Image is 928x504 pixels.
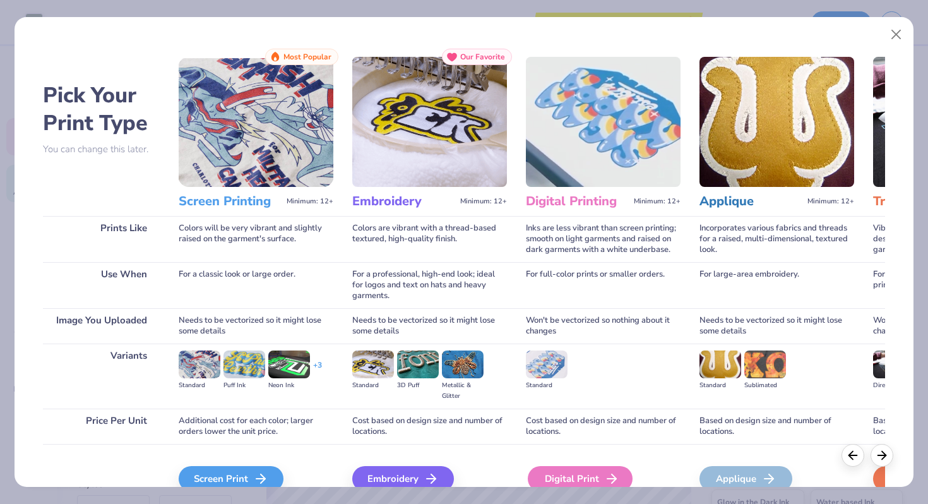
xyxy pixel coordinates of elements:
img: Embroidery [352,57,507,187]
div: Variants [43,344,160,409]
div: Needs to be vectorized so it might lose some details [699,308,854,344]
div: Digital Print [528,466,633,491]
div: Standard [526,380,568,391]
div: Based on design size and number of locations. [699,409,854,444]
span: Minimum: 12+ [634,197,681,206]
div: Use When [43,262,160,308]
div: Direct-to-film [873,380,915,391]
div: Additional cost for each color; larger orders lower the unit price. [179,409,333,444]
div: Standard [699,380,741,391]
div: Standard [352,380,394,391]
div: Image You Uploaded [43,308,160,344]
div: Colors will be very vibrant and slightly raised on the garment's surface. [179,216,333,262]
div: Cost based on design size and number of locations. [352,409,507,444]
span: Our Favorite [460,52,505,61]
img: Standard [179,351,220,378]
img: Metallic & Glitter [442,351,484,378]
div: For a professional, high-end look; ideal for logos and text on hats and heavy garments. [352,262,507,308]
div: Embroidery [352,466,454,491]
img: 3D Puff [397,351,439,378]
span: Minimum: 12+ [287,197,333,206]
img: Neon Ink [268,351,310,378]
h3: Applique [699,193,802,210]
div: For a classic look or large order. [179,262,333,308]
div: Cost based on design size and number of locations. [526,409,681,444]
span: Minimum: 12+ [460,197,507,206]
img: Standard [352,351,394,378]
div: Screen Print [179,466,283,491]
div: For full-color prints or smaller orders. [526,262,681,308]
img: Puff Ink [223,351,265,378]
div: Won't be vectorized so nothing about it changes [526,308,681,344]
div: For large-area embroidery. [699,262,854,308]
h3: Embroidery [352,193,455,210]
div: Incorporates various fabrics and threads for a raised, multi-dimensional, textured look. [699,216,854,262]
div: Prints Like [43,216,160,262]
p: You can change this later. [43,144,160,155]
div: Applique [699,466,792,491]
img: Standard [699,351,741,378]
div: Neon Ink [268,380,310,391]
img: Screen Printing [179,57,333,187]
span: Most Popular [283,52,331,61]
div: Sublimated [744,380,786,391]
span: Minimum: 12+ [807,197,854,206]
h3: Screen Printing [179,193,282,210]
div: Price Per Unit [43,409,160,444]
img: Applique [699,57,854,187]
div: Puff Ink [223,380,265,391]
div: + 3 [313,360,322,381]
div: 3D Puff [397,380,439,391]
img: Sublimated [744,351,786,378]
h2: Pick Your Print Type [43,81,160,137]
h3: Digital Printing [526,193,629,210]
div: Needs to be vectorized so it might lose some details [179,308,333,344]
div: Needs to be vectorized so it might lose some details [352,308,507,344]
div: Inks are less vibrant than screen printing; smooth on light garments and raised on dark garments ... [526,216,681,262]
div: Standard [179,380,220,391]
img: Standard [526,351,568,378]
img: Direct-to-film [873,351,915,378]
img: Digital Printing [526,57,681,187]
div: Metallic & Glitter [442,380,484,402]
button: Close [884,23,908,47]
div: Colors are vibrant with a thread-based textured, high-quality finish. [352,216,507,262]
